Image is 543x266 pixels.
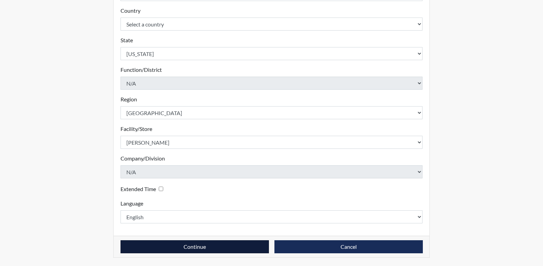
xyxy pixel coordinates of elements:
[121,36,133,44] label: State
[121,154,165,163] label: Company/Division
[121,125,152,133] label: Facility/Store
[121,66,162,74] label: Function/District
[121,199,143,208] label: Language
[274,240,423,253] button: Cancel
[121,95,137,103] label: Region
[121,240,269,253] button: Continue
[121,185,156,193] label: Extended Time
[121,7,140,15] label: Country
[121,184,166,194] div: Checking this box will provide the interviewee with an accomodation of extra time to answer each ...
